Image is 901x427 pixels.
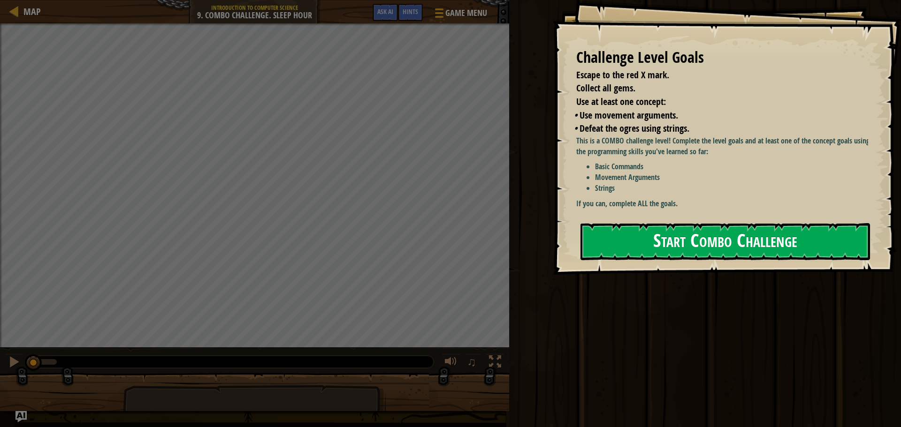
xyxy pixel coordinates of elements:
[403,7,418,16] span: Hints
[574,109,577,121] i: •
[576,68,669,81] span: Escape to the red X mark.
[565,68,866,82] li: Escape to the red X mark.
[428,4,493,26] button: Game Menu
[486,353,504,373] button: Toggle fullscreen
[377,7,393,16] span: Ask AI
[576,95,666,108] span: Use at least one concept:
[565,95,866,109] li: Use at least one concept:
[465,353,481,373] button: ♫
[580,122,689,135] span: Defeat the ogres using strings.
[574,122,577,135] i: •
[23,5,41,18] span: Map
[574,122,866,135] li: Defeat the ogres using strings.
[595,183,875,194] li: Strings
[445,7,487,19] span: Game Menu
[5,353,23,373] button: Ctrl + P: Pause
[19,5,41,18] a: Map
[576,82,635,94] span: Collect all gems.
[576,47,868,68] div: Challenge Level Goals
[442,353,460,373] button: Adjust volume
[576,198,875,209] p: If you can, complete ALL the goals.
[576,135,875,157] p: This is a COMBO challenge level! Complete the level goals and at least one of the concept goals u...
[595,172,875,183] li: Movement Arguments
[565,82,866,95] li: Collect all gems.
[595,161,875,172] li: Basic Commands
[574,109,866,122] li: Use movement arguments.
[373,4,398,21] button: Ask AI
[467,355,476,369] span: ♫
[580,223,870,260] button: Start Combo Challenge
[580,109,678,121] span: Use movement arguments.
[15,411,27,422] button: Ask AI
